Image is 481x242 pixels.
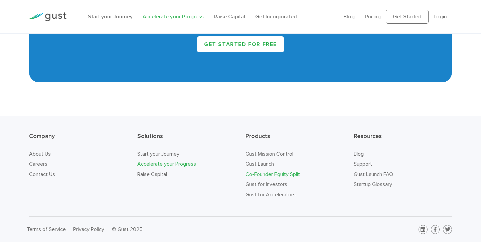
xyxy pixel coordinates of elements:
a: Login [434,13,447,20]
a: Blog [354,151,364,157]
a: Raise Capital [137,171,167,177]
h3: Company [29,132,127,146]
a: Accelerate your Progress [143,13,204,20]
a: Terms of Service [27,226,66,232]
a: Get started for free [197,36,284,52]
a: Blog [343,13,355,20]
a: Gust for Accelerators [246,191,296,198]
a: Gust for Investors [246,181,287,187]
a: Gust Launch FAQ [354,171,393,177]
a: Accelerate your Progress [137,161,196,167]
a: Start your Journey [88,13,133,20]
a: Gust Launch [246,161,274,167]
img: Gust Logo [29,12,66,21]
a: Get Started [386,10,429,24]
div: © Gust 2025 [112,225,235,234]
a: Contact Us [29,171,55,177]
a: Careers [29,161,47,167]
a: Gust Mission Control [246,151,293,157]
a: Start your Journey [137,151,179,157]
a: Support [354,161,372,167]
a: Get Incorporated [255,13,297,20]
h3: Products [246,132,344,146]
a: About Us [29,151,51,157]
a: Co-Founder Equity Split [246,171,300,177]
h3: Solutions [137,132,235,146]
a: Privacy Policy [73,226,104,232]
a: Pricing [365,13,381,20]
a: Raise Capital [214,13,245,20]
h3: Resources [354,132,452,146]
a: Startup Glossary [354,181,392,187]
